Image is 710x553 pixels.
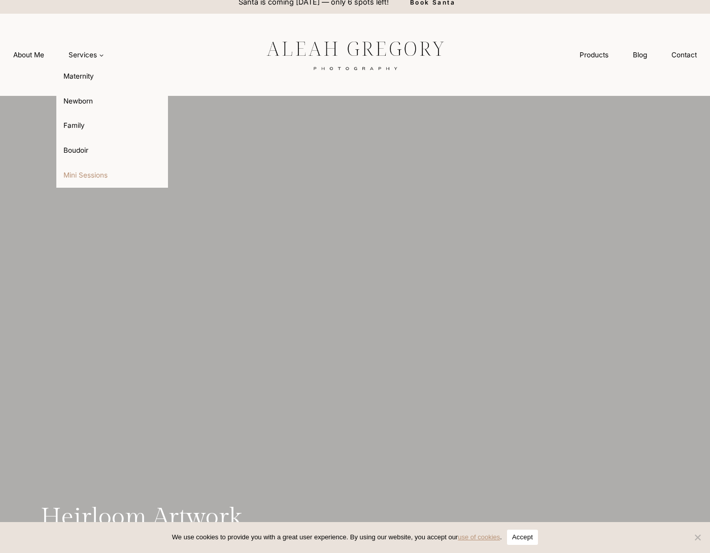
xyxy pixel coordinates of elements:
a: Blog [621,46,659,64]
span: No [692,532,702,542]
nav: Primary [1,46,116,64]
a: Boudoir [56,138,168,162]
a: Newborn [56,89,168,113]
a: Mini Sessions [56,163,168,187]
nav: Secondary [567,46,709,64]
a: About Me [1,46,56,64]
a: Contact [659,46,709,64]
button: Child menu of Services [56,46,116,64]
button: Accept [507,530,538,545]
a: Maternity [56,64,168,89]
span: We use cookies to provide you with a great user experience. By using our website, you accept our . [172,532,502,542]
a: Family [56,114,168,138]
img: aleah gregory logo [241,33,469,76]
a: use of cookies [458,533,500,541]
a: Products [567,46,621,64]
